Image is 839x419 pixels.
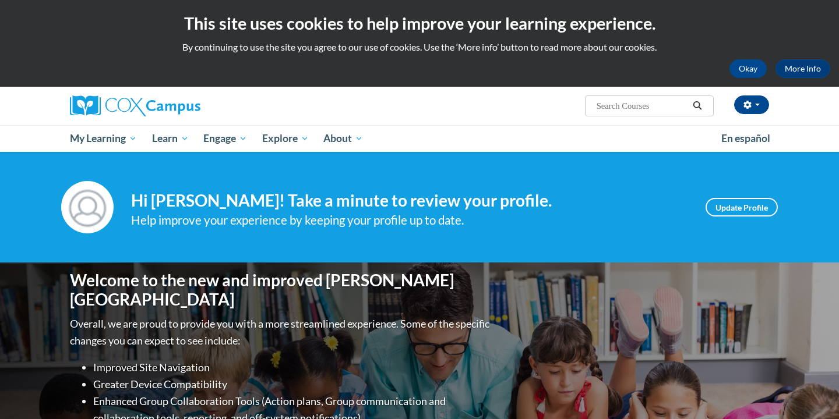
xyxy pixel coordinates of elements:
[721,132,770,144] span: En español
[70,95,291,116] a: Cox Campus
[714,126,778,151] a: En español
[203,132,247,145] span: Engage
[131,211,688,230] div: Help improve your experience by keeping your profile up to date.
[734,95,769,114] button: Account Settings
[323,132,363,145] span: About
[152,132,189,145] span: Learn
[262,132,309,145] span: Explore
[9,12,830,35] h2: This site uses cookies to help improve your learning experience.
[93,376,492,393] li: Greater Device Compatibility
[775,59,830,78] a: More Info
[729,59,767,78] button: Okay
[706,198,778,216] a: Update Profile
[255,125,316,152] a: Explore
[792,372,830,410] iframe: Button to launch messaging window
[9,41,830,54] p: By continuing to use the site you agree to our use of cookies. Use the ‘More info’ button to read...
[144,125,196,152] a: Learn
[316,125,371,152] a: About
[93,359,492,376] li: Improved Site Navigation
[595,99,689,113] input: Search Courses
[131,191,688,211] h4: Hi [PERSON_NAME]! Take a minute to review your profile.
[61,181,114,233] img: Profile Image
[70,315,492,349] p: Overall, we are proud to provide you with a more streamlined experience. Some of the specific cha...
[62,125,144,152] a: My Learning
[196,125,255,152] a: Engage
[70,95,200,116] img: Cox Campus
[689,99,706,113] button: Search
[70,271,492,310] h1: Welcome to the new and improved [PERSON_NAME][GEOGRAPHIC_DATA]
[70,132,137,145] span: My Learning
[52,125,787,152] div: Main menu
